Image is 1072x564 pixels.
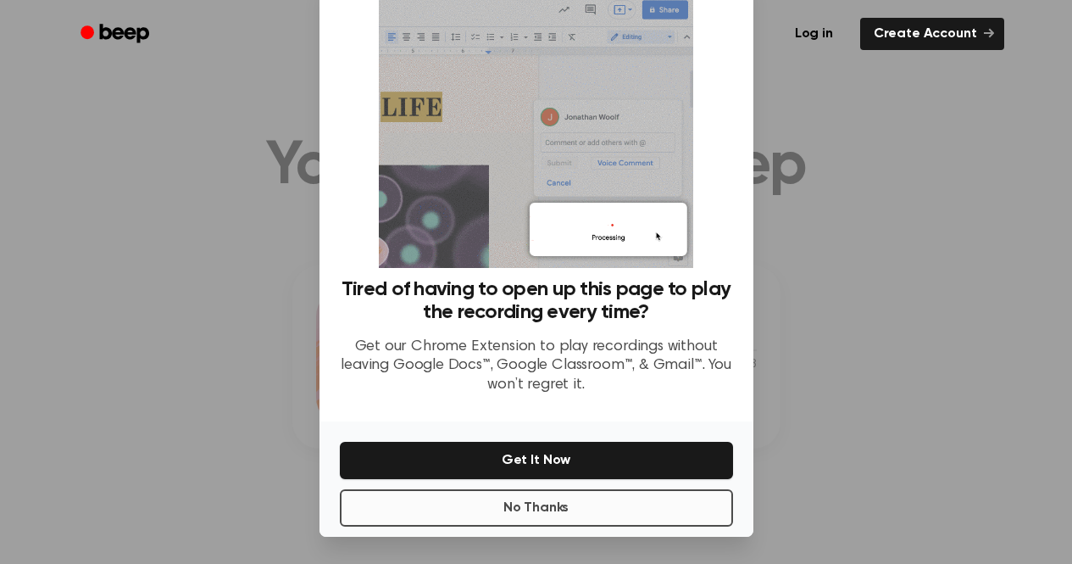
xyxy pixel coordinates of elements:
h3: Tired of having to open up this page to play the recording every time? [340,278,733,324]
p: Get our Chrome Extension to play recordings without leaving Google Docs™, Google Classroom™, & Gm... [340,338,733,395]
a: Log in [778,14,850,53]
a: Beep [69,18,164,51]
button: Get It Now [340,442,733,479]
a: Create Account [860,18,1004,50]
button: No Thanks [340,489,733,527]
